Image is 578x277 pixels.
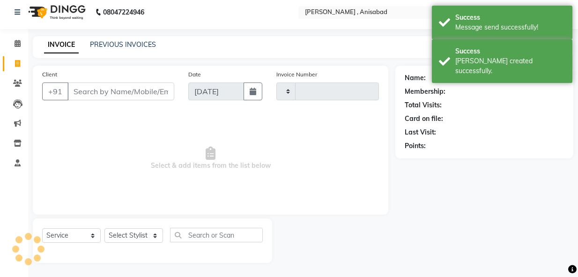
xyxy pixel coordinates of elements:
[44,37,79,53] a: INVOICE
[405,73,426,83] div: Name:
[90,40,156,49] a: PREVIOUS INVOICES
[405,87,445,97] div: Membership:
[455,46,565,56] div: Success
[405,127,436,137] div: Last Visit:
[405,114,443,124] div: Card on file:
[42,112,379,205] span: Select & add items from the list below
[188,70,201,79] label: Date
[455,13,565,22] div: Success
[405,141,426,151] div: Points:
[170,228,263,242] input: Search or Scan
[42,70,57,79] label: Client
[455,56,565,76] div: Bill created successfully.
[455,22,565,32] div: Message send successfully!
[405,100,442,110] div: Total Visits:
[276,70,317,79] label: Invoice Number
[42,82,68,100] button: +91
[67,82,174,100] input: Search by Name/Mobile/Email/Code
